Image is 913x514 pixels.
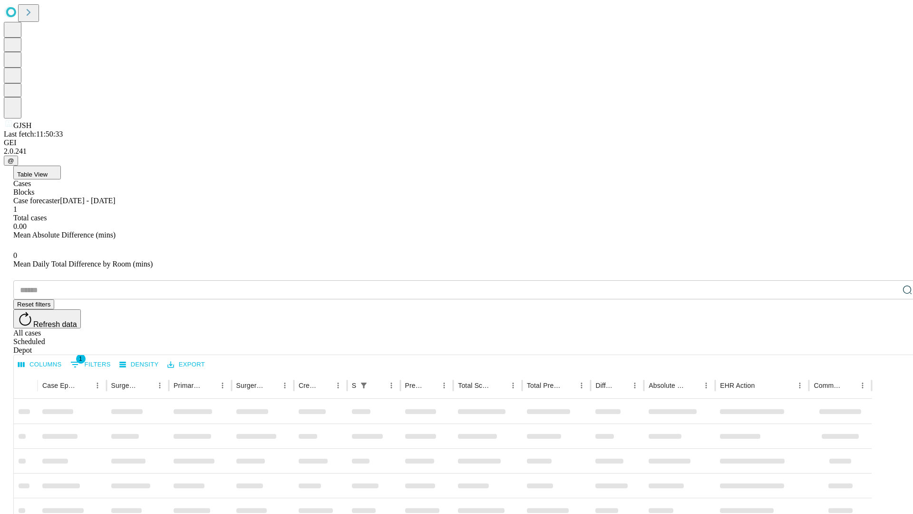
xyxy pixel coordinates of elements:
button: Sort [843,379,856,392]
button: Sort [265,379,278,392]
span: [DATE] - [DATE] [60,197,115,205]
button: Menu [793,379,806,392]
span: Last fetch: 11:50:33 [4,130,63,138]
button: Menu [153,379,166,392]
button: @ [4,156,18,166]
button: Sort [424,379,437,392]
button: Menu [856,379,869,392]
button: Sort [615,379,628,392]
span: Total cases [13,214,47,222]
button: Sort [78,379,91,392]
span: Case forecaster [13,197,60,205]
button: Menu [331,379,345,392]
button: Sort [318,379,331,392]
div: Surgeon Name [111,382,139,389]
div: Case Epic Id [42,382,77,389]
button: Reset filters [13,299,54,309]
span: 1 [76,354,86,364]
div: Surgery Name [236,382,264,389]
button: Sort [140,379,153,392]
button: Menu [575,379,588,392]
div: Total Scheduled Duration [458,382,492,389]
button: Show filters [68,357,113,372]
button: Export [165,357,207,372]
button: Menu [385,379,398,392]
button: Sort [371,379,385,392]
span: Mean Absolute Difference (mins) [13,231,116,239]
button: Density [117,357,161,372]
span: 0 [13,251,17,259]
div: 2.0.241 [4,147,909,156]
div: EHR Action [720,382,755,389]
div: Scheduled In Room Duration [352,382,356,389]
button: Sort [756,379,769,392]
button: Menu [91,379,104,392]
div: Total Predicted Duration [527,382,561,389]
span: Refresh data [33,320,77,328]
button: Select columns [16,357,64,372]
button: Sort [493,379,506,392]
button: Sort [562,379,575,392]
button: Refresh data [13,309,81,328]
button: Show filters [357,379,370,392]
button: Sort [686,379,699,392]
button: Table View [13,166,61,179]
span: Reset filters [17,301,50,308]
button: Sort [203,379,216,392]
div: Primary Service [174,382,201,389]
div: Difference [595,382,614,389]
span: GJSH [13,121,31,129]
span: Mean Daily Total Difference by Room (mins) [13,260,153,268]
div: 1 active filter [357,379,370,392]
button: Menu [628,379,641,392]
button: Menu [506,379,520,392]
div: Absolute Difference [649,382,685,389]
div: GEI [4,138,909,147]
button: Menu [216,379,229,392]
button: Menu [278,379,291,392]
span: @ [8,157,14,164]
span: Table View [17,171,48,178]
div: Predicted In Room Duration [405,382,424,389]
button: Menu [699,379,713,392]
span: 0.00 [13,222,27,230]
span: 1 [13,205,17,213]
div: Creation time [299,382,317,389]
button: Menu [437,379,451,392]
div: Comments [814,382,841,389]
